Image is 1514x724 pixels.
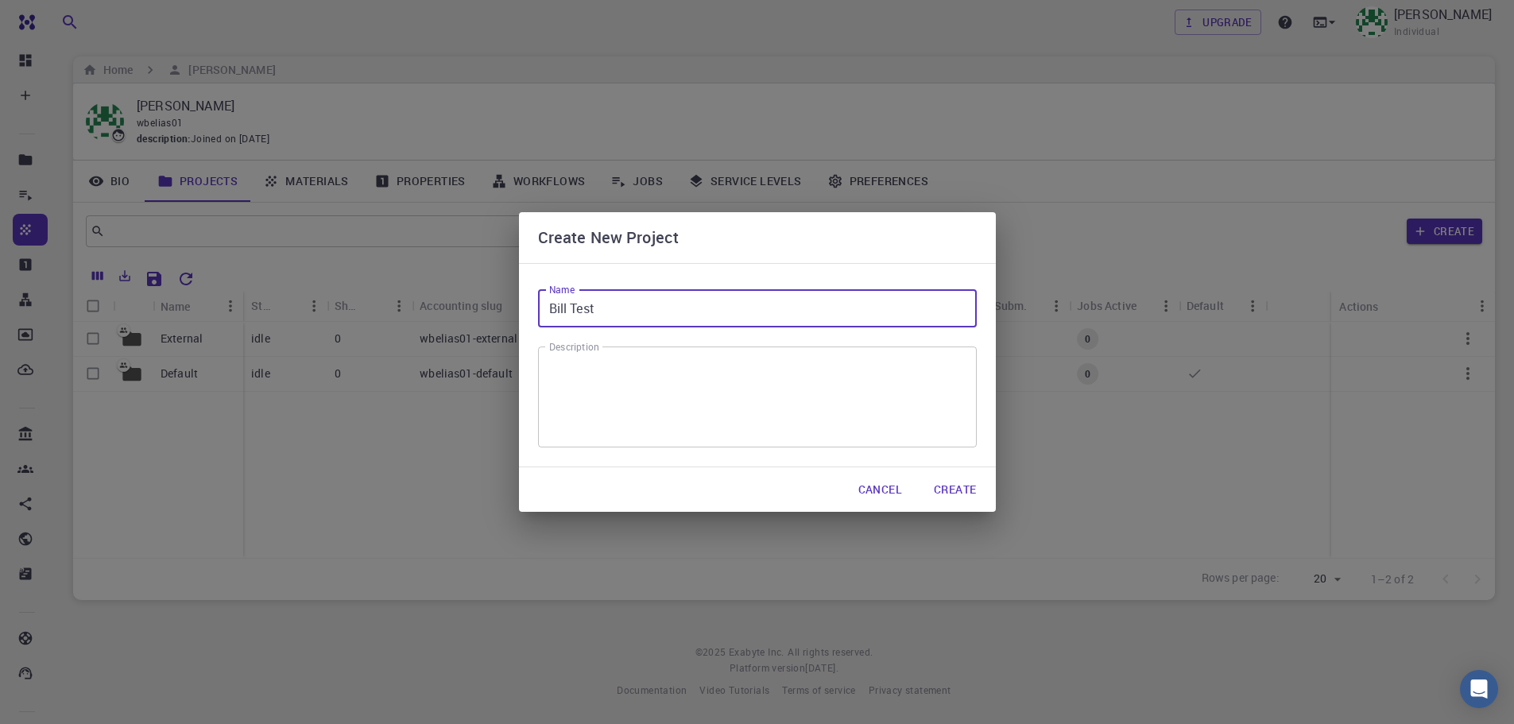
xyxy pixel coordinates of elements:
label: Description [549,340,599,354]
span: Support [32,11,89,25]
button: Create [921,474,989,505]
button: Cancel [846,474,915,505]
h6: Create New Project [538,225,680,250]
div: Open Intercom Messenger [1460,670,1498,708]
label: Name [549,283,575,296]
